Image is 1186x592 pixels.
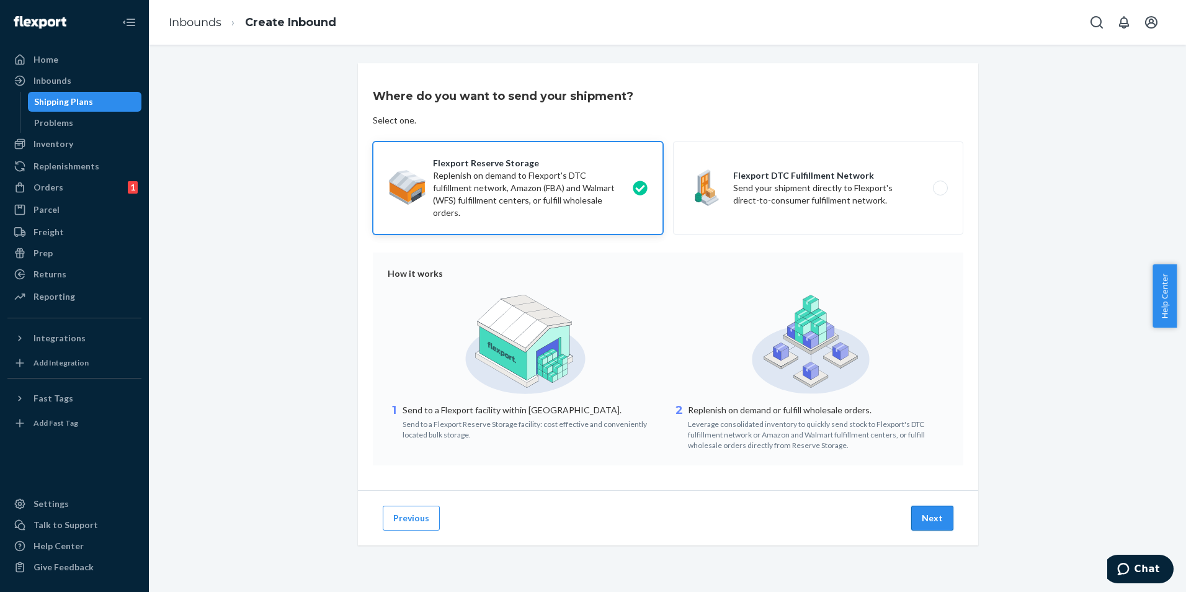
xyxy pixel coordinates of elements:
a: Create Inbound [245,16,336,29]
button: Close Navigation [117,10,141,35]
button: Open notifications [1112,10,1136,35]
a: Add Fast Tag [7,413,141,433]
div: Replenishments [33,160,99,173]
div: Leverage consolidated inventory to quickly send stock to Flexport's DTC fulfillment network or Am... [688,416,948,451]
a: Freight [7,222,141,242]
ol: breadcrumbs [159,4,346,41]
a: Inbounds [7,71,141,91]
div: How it works [388,267,948,280]
div: Send to a Flexport Reserve Storage facility: cost effective and conveniently located bulk storage. [403,416,663,440]
h3: Where do you want to send your shipment? [373,88,633,104]
button: Fast Tags [7,388,141,408]
button: Help Center [1153,264,1177,328]
img: Flexport logo [14,16,66,29]
div: Settings [33,498,69,510]
iframe: Opens a widget where you can chat to one of our agents [1107,555,1174,586]
a: Returns [7,264,141,284]
div: 1 [388,403,400,440]
div: Add Integration [33,357,89,368]
div: Integrations [33,332,86,344]
a: Problems [28,113,142,133]
button: Open account menu [1139,10,1164,35]
a: Home [7,50,141,70]
p: Send to a Flexport facility within [GEOGRAPHIC_DATA]. [403,404,663,416]
button: Next [911,506,953,531]
button: Open Search Box [1084,10,1109,35]
a: Prep [7,243,141,263]
div: Help Center [33,540,84,552]
a: Orders1 [7,177,141,197]
button: Integrations [7,328,141,348]
a: Shipping Plans [28,92,142,112]
div: Inbounds [33,74,71,87]
button: Previous [383,506,440,531]
div: 1 [128,181,138,194]
div: Shipping Plans [34,96,93,108]
div: Add Fast Tag [33,418,78,428]
div: Returns [33,268,66,280]
p: Replenish on demand or fulfill wholesale orders. [688,404,948,416]
div: Problems [34,117,73,129]
a: Inventory [7,134,141,154]
a: Parcel [7,200,141,220]
a: Replenishments [7,156,141,176]
div: Prep [33,247,53,259]
div: Give Feedback [33,561,94,573]
div: Parcel [33,204,60,216]
div: Home [33,53,58,66]
div: Talk to Support [33,519,98,531]
div: Fast Tags [33,392,73,405]
a: Inbounds [169,16,221,29]
div: Orders [33,181,63,194]
div: 2 [673,403,685,451]
a: Reporting [7,287,141,307]
div: Reporting [33,290,75,303]
a: Settings [7,494,141,514]
div: Select one. [373,114,416,127]
button: Give Feedback [7,557,141,577]
a: Add Integration [7,353,141,373]
button: Talk to Support [7,515,141,535]
div: Freight [33,226,64,238]
a: Help Center [7,536,141,556]
div: Inventory [33,138,73,150]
